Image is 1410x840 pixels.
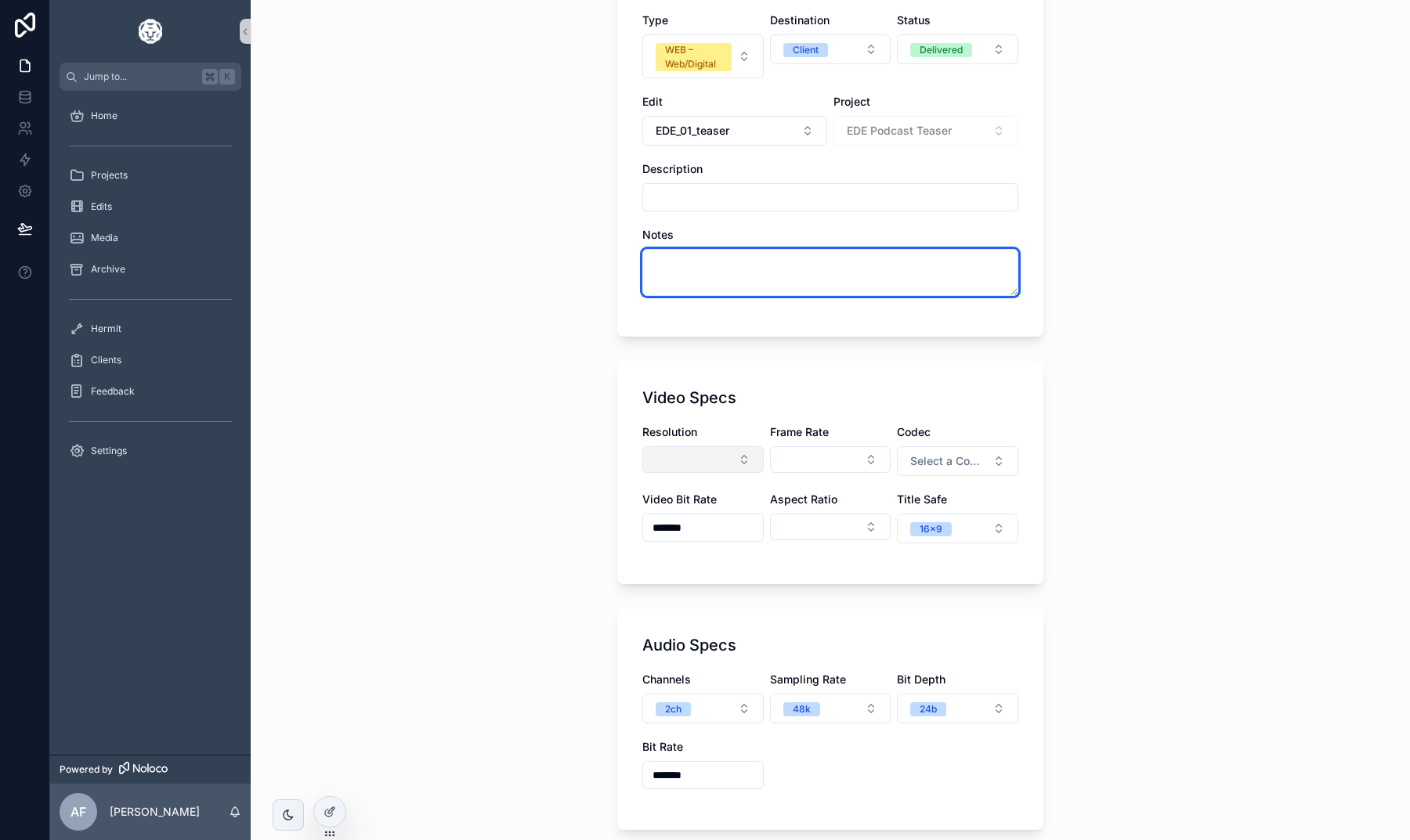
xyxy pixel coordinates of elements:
p: [PERSON_NAME] [110,804,200,820]
span: Jump to... [84,70,196,83]
span: Media [91,232,118,244]
div: 2ch [665,702,681,716]
span: Channels [642,672,691,686]
button: Select Button [642,446,764,473]
button: Select Button [642,34,764,78]
a: Hermit [60,315,241,343]
img: App logo [139,19,162,44]
h1: Video Specs [642,387,736,409]
span: Powered by [60,763,113,776]
span: AF [70,802,86,821]
span: Home [91,110,117,122]
span: Type [642,13,668,27]
span: Edit [642,95,663,108]
a: Media [60,224,241,252]
button: Select Button [897,446,1018,476]
button: Select Button [897,514,1018,543]
span: Projects [91,169,128,182]
span: Title Safe [897,492,947,506]
a: Projects [60,161,241,189]
a: Edits [60,193,241,221]
span: Edits [91,200,112,213]
span: K [221,70,233,83]
span: Status [897,13,931,27]
span: Hermit [91,323,121,335]
a: Powered by [50,755,251,784]
button: Select Button [770,514,891,540]
div: scrollable content [50,91,251,485]
a: Clients [60,346,241,374]
button: Select Button [897,34,1018,64]
button: Select Button [642,694,764,723]
button: Select Button [770,446,891,473]
span: Frame Rate [770,425,829,438]
span: Video Bit Rate [642,492,717,506]
button: Jump to...K [60,63,241,91]
div: 24b [920,702,937,716]
a: Settings [60,437,241,465]
span: Feedback [91,385,135,398]
span: Aspect Ratio [770,492,837,506]
span: Project [833,95,870,108]
span: Archive [91,263,125,276]
a: Archive [60,255,241,283]
span: Description [642,162,703,175]
div: Client [793,43,819,57]
button: Select Button [897,694,1018,723]
span: EDE_01_teaser [656,123,729,139]
span: Clients [91,354,121,366]
span: Codec [897,425,931,438]
button: Select Button [770,694,891,723]
span: Select a Codec [910,453,986,469]
button: Select Button [770,34,891,64]
span: Settings [91,445,127,457]
a: Home [60,102,241,130]
span: Destination [770,13,830,27]
div: 16x9 [920,522,942,536]
span: Notes [642,228,674,241]
h1: Audio Specs [642,634,736,656]
div: 48k [793,702,811,716]
a: Feedback [60,377,241,406]
span: Bit Depth [897,672,945,686]
span: Bit Rate [642,740,683,753]
span: Sampling Rate [770,672,846,686]
div: WEB – Web/Digital [665,43,722,71]
div: Delivered [920,43,963,57]
span: Resolution [642,425,697,438]
button: Select Button [642,116,827,146]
